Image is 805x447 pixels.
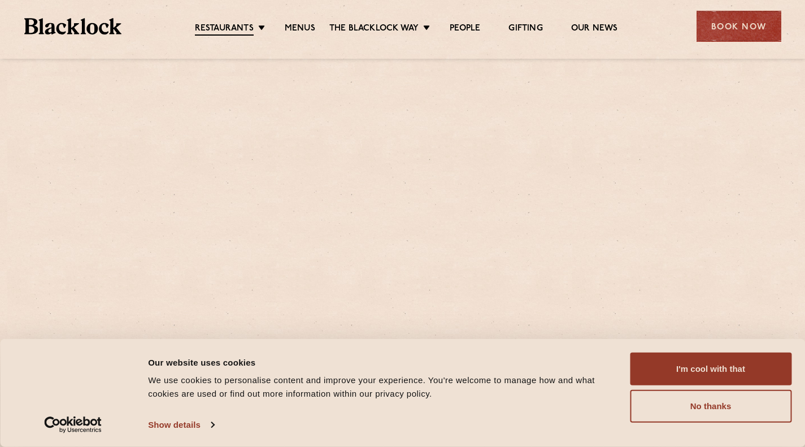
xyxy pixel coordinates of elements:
a: Usercentrics Cookiebot - opens in a new window [24,416,123,433]
button: I'm cool with that [630,353,791,385]
div: We use cookies to personalise content and improve your experience. You're welcome to manage how a... [148,374,617,401]
a: Restaurants [195,23,254,36]
a: Our News [571,23,618,34]
a: People [450,23,480,34]
div: Book Now [697,11,781,42]
img: BL_Textured_Logo-footer-cropped.svg [24,18,122,34]
a: The Blacklock Way [329,23,419,34]
a: Show details [148,416,214,433]
div: Our website uses cookies [148,355,617,369]
a: Gifting [508,23,542,34]
button: No thanks [630,390,791,423]
a: Menus [285,23,315,34]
